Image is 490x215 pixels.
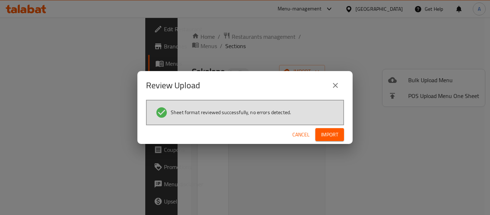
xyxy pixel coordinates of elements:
[146,80,200,91] h2: Review Upload
[315,128,344,141] button: Import
[327,77,344,94] button: close
[171,109,291,116] span: Sheet format reviewed successfully, no errors detected.
[292,130,310,139] span: Cancel
[321,130,338,139] span: Import
[289,128,312,141] button: Cancel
